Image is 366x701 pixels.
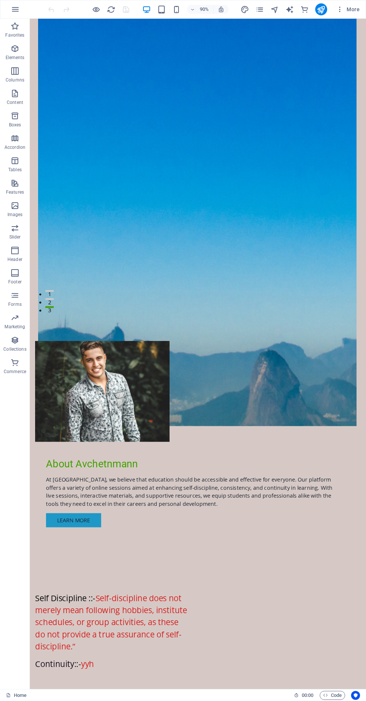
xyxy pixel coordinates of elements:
button: navigator [270,5,279,14]
span: More [336,6,360,13]
p: Boxes [9,122,21,128]
span: 00 00 [302,691,313,700]
button: 90% [187,5,214,14]
button: Click here to leave preview mode and continue editing [91,5,100,14]
span: Code [323,691,342,700]
p: Favorites [5,32,24,38]
p: Features [6,189,24,195]
i: Reload page [107,5,115,14]
p: Elements [6,55,25,61]
button: publish [315,3,327,15]
p: Accordion [4,144,25,150]
p: Tables [8,167,22,173]
p: Collections [3,346,26,352]
h6: Session time [294,691,314,700]
button: pages [255,5,264,14]
p: Slider [9,234,21,240]
span: : [307,692,308,698]
button: 2 [17,311,27,313]
button: Usercentrics [351,691,360,700]
a: Click to cancel selection. Double-click to open Pages [6,691,27,700]
button: 3 [17,320,27,322]
p: Header [7,256,22,262]
i: Pages (Ctrl+Alt+S) [255,5,264,14]
p: Images [7,212,23,218]
button: commerce [300,5,309,14]
button: Code [320,691,345,700]
i: Design (Ctrl+Alt+Y) [241,5,249,14]
button: design [241,5,249,14]
i: Commerce [300,5,309,14]
button: text_generator [285,5,294,14]
p: Marketing [4,324,25,330]
p: Commerce [4,369,26,375]
p: Columns [6,77,24,83]
i: AI Writer [285,5,294,14]
p: Footer [8,279,22,285]
h6: 90% [198,5,210,14]
p: Content [7,99,23,105]
button: reload [106,5,115,14]
button: More [333,3,363,15]
p: Forms [8,301,22,307]
button: 1 [17,302,27,304]
i: Navigator [270,5,279,14]
i: On resize automatically adjust zoom level to fit chosen device. [218,6,224,13]
i: Publish [317,5,325,14]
